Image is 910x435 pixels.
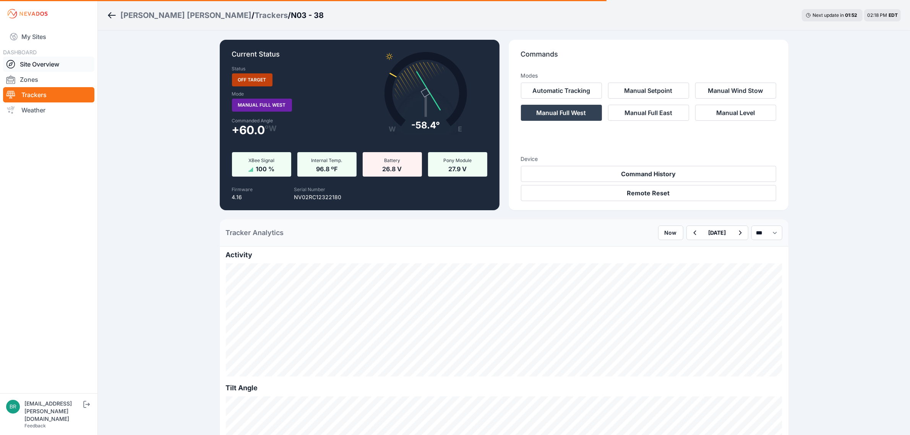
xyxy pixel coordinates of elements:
span: EDT [889,12,898,18]
a: Site Overview [3,57,94,72]
button: Command History [521,166,776,182]
label: Status [232,66,246,72]
span: Pony Module [443,157,472,163]
span: Battery [384,157,400,163]
button: Manual Setpoint [608,83,689,99]
button: Manual Level [695,105,776,121]
span: º W [265,125,277,131]
span: / [251,10,255,21]
h2: Tilt Angle [226,383,782,393]
span: Off Target [232,73,273,86]
a: Zones [3,72,94,87]
p: NV02RC12322180 [294,193,342,201]
h2: Activity [226,250,782,260]
span: 100 % [256,164,275,173]
span: Manual Full West [232,99,292,112]
nav: Breadcrumb [107,5,324,25]
button: Remote Reset [521,185,776,201]
label: Mode [232,91,244,97]
span: 02:18 PM [867,12,887,18]
span: 96.8 ºF [316,164,337,173]
label: Serial Number [294,187,326,192]
a: Trackers [255,10,288,21]
span: + 60.0 [232,125,265,135]
button: Manual Full East [608,105,689,121]
span: Internal Temp. [311,157,342,163]
label: Commanded Angle [232,118,355,124]
a: Weather [3,102,94,118]
span: XBee Signal [248,157,274,163]
a: Trackers [3,87,94,102]
button: Manual Full West [521,105,602,121]
a: My Sites [3,28,94,46]
button: Now [658,226,683,240]
div: 01 : 52 [845,12,859,18]
p: Current Status [232,49,487,66]
span: 26.8 V [383,164,402,173]
button: [DATE] [702,226,732,240]
button: Automatic Tracking [521,83,602,99]
button: Manual Wind Stow [695,83,776,99]
p: Commands [521,49,776,66]
a: [PERSON_NAME] [PERSON_NAME] [120,10,251,21]
img: Nevados [6,8,49,20]
p: 4.16 [232,193,253,201]
h3: Modes [521,72,538,80]
div: -58.4° [411,119,440,131]
div: [EMAIL_ADDRESS][PERSON_NAME][DOMAIN_NAME] [24,400,82,423]
span: Next update in [813,12,844,18]
a: Feedback [24,423,46,429]
h3: N03 - 38 [291,10,324,21]
span: / [288,10,291,21]
h3: Device [521,155,776,163]
span: DASHBOARD [3,49,37,55]
img: brayden.sanford@nevados.solar [6,400,20,414]
h2: Tracker Analytics [226,227,284,238]
label: Firmware [232,187,253,192]
span: 27.9 V [448,164,467,173]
